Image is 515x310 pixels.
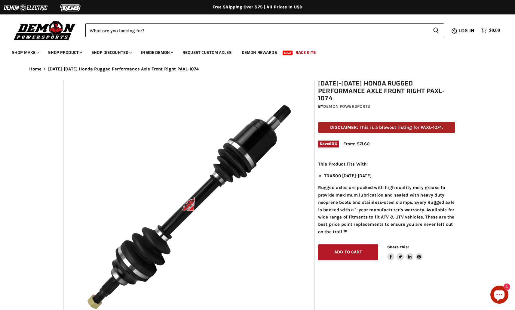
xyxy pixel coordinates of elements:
[8,46,42,59] a: Shop Make
[428,23,444,37] button: Search
[489,286,510,305] inbox-online-store-chat: Shopify online store chat
[17,5,498,10] div: Free Shipping Over $75 | All Prices In USD
[387,245,409,249] span: Share this:
[456,28,478,33] a: Log in
[318,244,378,260] button: Add to cart
[29,67,42,72] a: Home
[323,104,370,109] a: Demon Powersports
[85,23,428,37] input: Search
[334,250,362,255] span: Add to cart
[329,141,334,146] span: 60
[85,23,444,37] form: Product
[318,160,455,168] p: This Product Fits With:
[318,80,455,102] h1: [DATE]-[DATE] Honda Rugged Performance Axle Front Right PAXL-1074
[136,46,177,59] a: Inside Demon
[12,20,78,41] img: Demon Powersports
[48,2,93,14] img: TGB Logo 2
[318,160,455,235] div: Rugged axles are packed with high quality moly grease to provide maximum lubrication and sealed w...
[318,141,339,147] span: Save %
[283,51,293,55] span: New!
[387,244,423,260] aside: Share this:
[291,46,320,59] a: Race Kits
[458,27,474,34] span: Log in
[87,46,135,59] a: Shop Discounted
[48,67,199,72] span: [DATE]-[DATE] Honda Rugged Performance Axle Front Right PAXL-1074
[17,67,498,72] nav: Breadcrumbs
[343,141,369,147] span: From: $71.60
[318,122,455,133] p: DISCLAIMER: This is a blowout listing for PAXL-1074.
[324,172,455,179] li: TRX500 [DATE]-[DATE]
[478,26,503,35] a: $0.00
[237,46,281,59] a: Demon Rewards
[44,46,86,59] a: Shop Product
[3,2,48,14] img: Demon Electric Logo 2
[489,28,500,33] span: $0.00
[318,103,455,110] div: by
[178,46,236,59] a: Request Custom Axles
[8,44,498,59] ul: Main menu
